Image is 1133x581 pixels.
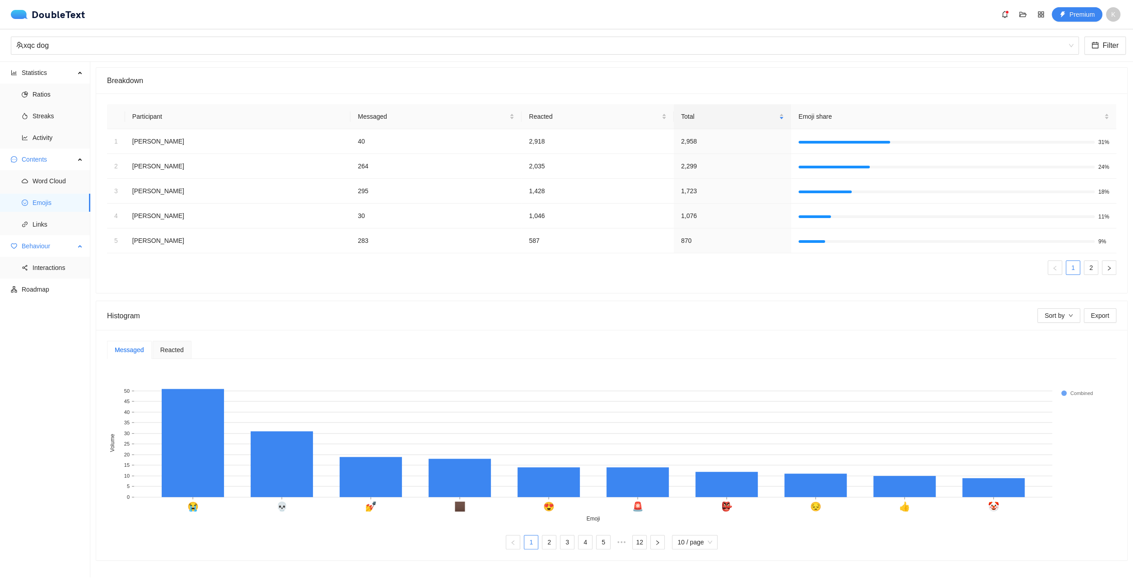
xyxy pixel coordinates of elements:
li: Previous Page [506,535,520,549]
span: Ratios [33,85,83,103]
text: 40 [124,409,130,415]
span: 11% [1098,214,1109,219]
td: 587 [522,228,674,253]
span: Export [1091,311,1109,321]
th: Messaged [350,104,522,129]
span: Reacted [529,112,660,121]
text: 👍 [899,501,910,512]
img: logo [11,10,32,19]
span: fire [22,113,28,119]
span: Messaged [358,112,508,121]
span: 9% [1098,239,1109,244]
span: left [1052,265,1058,271]
span: xqc dog [16,37,1073,54]
td: 1,723 [674,179,791,204]
th: Reacted [522,104,674,129]
text: 💀 [276,501,288,512]
span: calendar [1091,42,1099,50]
span: team [16,42,23,49]
span: Filter [1102,40,1119,51]
span: Activity [33,129,83,147]
span: Streaks [33,107,83,125]
text: 35 [124,420,130,425]
a: 1 [524,535,538,549]
td: [PERSON_NAME] [125,204,351,228]
text: 50 [124,388,130,394]
span: Interactions [33,259,83,277]
text: 🏿 [454,501,466,512]
span: heart [11,243,17,249]
span: left [510,540,516,545]
a: 2 [542,535,556,549]
a: 1 [1066,261,1080,274]
li: Next Page [1102,260,1116,275]
span: bell [998,11,1012,18]
td: 283 [350,228,522,253]
button: calendarFilter [1084,37,1126,55]
text: Volume [109,434,116,452]
text: 🚨 [632,501,643,512]
text: 😍 [543,501,555,512]
td: 2,035 [522,154,674,179]
a: 4 [578,535,592,549]
li: 1 [524,535,538,549]
span: Total [681,112,777,121]
span: cloud [22,178,28,184]
text: 30 [124,431,130,436]
div: Messaged [115,345,144,355]
td: [PERSON_NAME] [125,228,351,253]
td: 2,958 [674,129,791,154]
span: Emoji share [798,112,1102,121]
span: 18% [1098,189,1109,195]
th: Participant [125,104,351,129]
span: smile [22,200,28,206]
text: 😭 [187,501,199,512]
td: 870 [674,228,791,253]
span: Behaviour [22,237,75,255]
span: ••• [614,535,629,549]
text: 45 [124,399,130,404]
button: bell [998,7,1012,22]
td: 2,918 [522,129,674,154]
span: link [22,221,28,228]
span: Statistics [22,64,75,82]
span: bar-chart [11,70,17,76]
text: 25 [124,441,130,446]
span: Premium [1069,9,1095,19]
li: 2 [1084,260,1098,275]
span: 31% [1098,139,1109,145]
li: Next 5 Pages [614,535,629,549]
button: folder-open [1016,7,1030,22]
th: Emoji share [791,104,1116,129]
span: 10 / page [677,535,712,549]
div: DoubleText [11,10,85,19]
text: 0 [127,494,130,500]
td: [PERSON_NAME] [125,129,351,154]
text: 😔 [810,501,821,512]
text: 15 [124,462,130,468]
td: 1,076 [674,204,791,228]
button: appstore [1034,7,1048,22]
button: Export [1084,308,1116,323]
a: 3 [560,535,574,549]
div: 1 [114,136,118,146]
td: [PERSON_NAME] [125,179,351,204]
button: right [1102,260,1116,275]
button: right [650,535,665,549]
a: logoDoubleText [11,10,85,19]
a: 2 [1084,261,1098,274]
span: Links [33,215,83,233]
span: Sort by [1044,311,1064,321]
text: 💅 [365,501,377,512]
span: Word Cloud [33,172,83,190]
span: Roadmap [22,280,83,298]
text: Emoji [586,516,600,522]
span: right [1106,265,1112,271]
div: 4 [114,211,118,221]
td: 40 [350,129,522,154]
span: message [11,156,17,163]
span: Emojis [33,194,83,212]
li: Next Page [650,535,665,549]
div: 3 [114,186,118,196]
span: right [655,540,660,545]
